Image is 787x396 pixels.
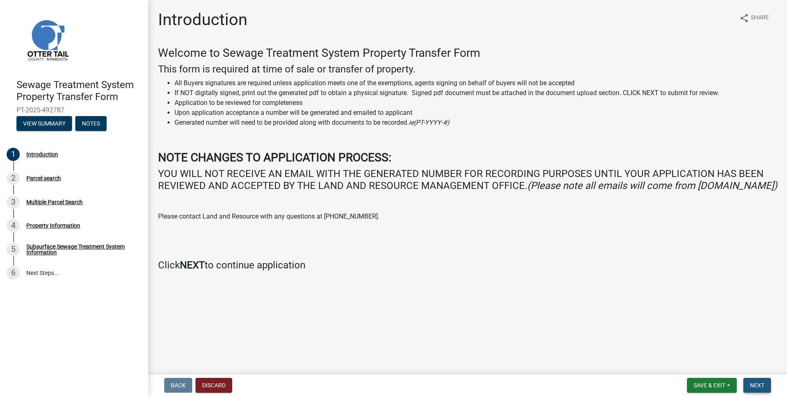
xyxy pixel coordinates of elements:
h4: This form is required at time of sale or transfer of property. [158,63,777,75]
button: Notes [75,116,107,131]
span: Save & Exit [694,382,725,389]
img: Otter Tail County, Minnesota [16,9,78,70]
div: 5 [7,243,20,256]
h1: Introduction [158,10,247,30]
div: Subsurface Sewage Treatment System Information [26,244,135,255]
div: Property Information [26,223,80,228]
i: ie(PT-YYYY-#) [409,119,449,126]
button: View Summary [16,116,72,131]
div: 3 [7,196,20,209]
li: Upon application acceptance a number will be generated and emailed to applicant [175,108,777,118]
span: PT-2025-492787 [16,106,132,114]
div: 1 [7,148,20,161]
span: Share [751,13,769,23]
button: Next [743,378,771,393]
div: Introduction [26,151,58,157]
button: Back [164,378,192,393]
i: share [739,13,749,23]
h4: Sewage Treatment System Property Transfer Form [16,79,142,103]
button: Save & Exit [687,378,737,393]
wm-modal-confirm: Summary [16,121,72,127]
wm-modal-confirm: Notes [75,121,107,127]
p: Please contact Land and Resource with any questions at [PHONE_NUMBER]. [158,212,777,221]
h4: Click to continue application [158,259,777,271]
button: Discard [196,378,232,393]
li: All Buyers signatures are required unless application meets one of the exemptions, agents signing... [175,78,777,88]
h3: Welcome to Sewage Treatment System Property Transfer Form [158,46,777,60]
div: Parcel search [26,175,61,181]
div: 4 [7,219,20,232]
div: 6 [7,266,20,280]
strong: NEXT [180,259,205,271]
h4: YOU WILL NOT RECEIVE AN EMAIL WITH THE GENERATED NUMBER FOR RECORDING PURPOSES UNTIL YOUR APPLICA... [158,168,777,192]
li: If NOT digitally signed, print out the generated pdf to obtain a physical signature. Signed pdf d... [175,88,777,98]
li: Application to be reviewed for completeness [175,98,777,108]
div: 2 [7,172,20,185]
li: Generated number will need to be provided along with documents to be recorded. [175,118,777,128]
span: Back [171,382,186,389]
strong: NOTE CHANGES TO APPLICATION PROCESS: [158,151,391,164]
i: (Please note all emails will come from [DOMAIN_NAME]) [527,180,777,191]
button: shareShare [733,10,775,26]
div: Multiple Parcel Search [26,199,83,205]
span: Next [750,382,764,389]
